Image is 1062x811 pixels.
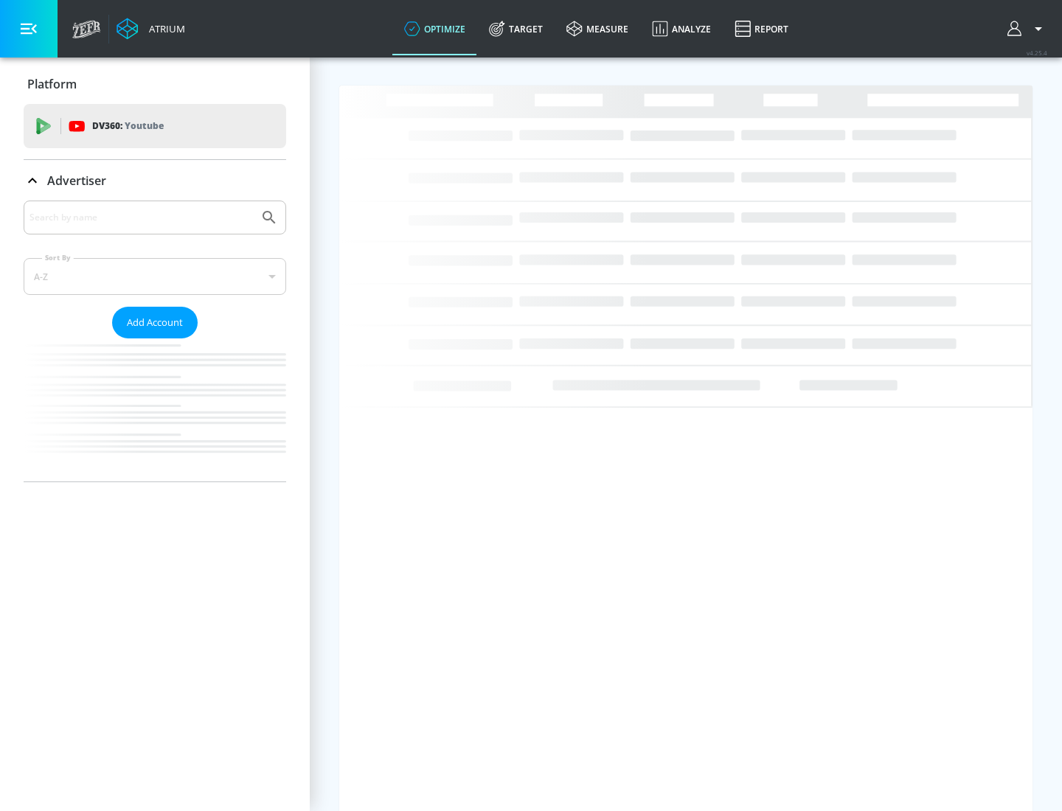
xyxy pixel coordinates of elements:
[117,18,185,40] a: Atrium
[1027,49,1047,57] span: v 4.25.4
[125,118,164,133] p: Youtube
[24,63,286,105] div: Platform
[112,307,198,338] button: Add Account
[29,208,253,227] input: Search by name
[24,160,286,201] div: Advertiser
[477,2,555,55] a: Target
[47,173,106,189] p: Advertiser
[127,314,183,331] span: Add Account
[143,22,185,35] div: Atrium
[27,76,77,92] p: Platform
[723,2,800,55] a: Report
[24,104,286,148] div: DV360: Youtube
[24,258,286,295] div: A-Z
[92,118,164,134] p: DV360:
[555,2,640,55] a: measure
[392,2,477,55] a: optimize
[42,253,74,262] label: Sort By
[640,2,723,55] a: Analyze
[24,338,286,481] nav: list of Advertiser
[24,201,286,481] div: Advertiser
